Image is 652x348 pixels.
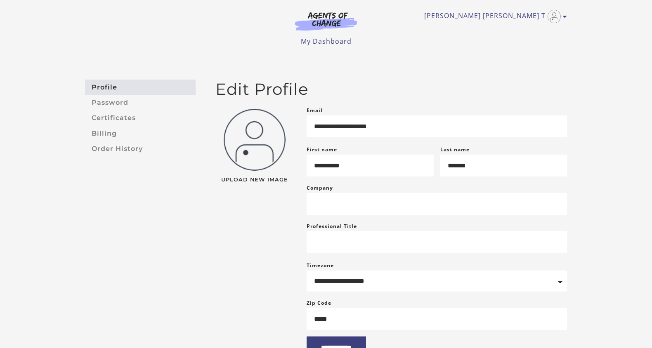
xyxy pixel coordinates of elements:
a: Toggle menu [424,10,563,23]
label: Timezone [307,262,334,269]
a: Profile [85,80,196,95]
a: My Dashboard [301,37,352,46]
img: Agents of Change Logo [286,12,366,31]
a: Order History [85,141,196,156]
label: First name [307,146,337,153]
label: Last name [440,146,470,153]
label: Zip Code [307,298,331,308]
span: Upload New Image [215,177,293,183]
label: Email [307,106,323,115]
a: Billing [85,126,196,141]
label: Professional Title [307,221,357,231]
a: Password [85,95,196,110]
h2: Edit Profile [215,80,567,99]
a: Certificates [85,111,196,126]
label: Company [307,183,333,193]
